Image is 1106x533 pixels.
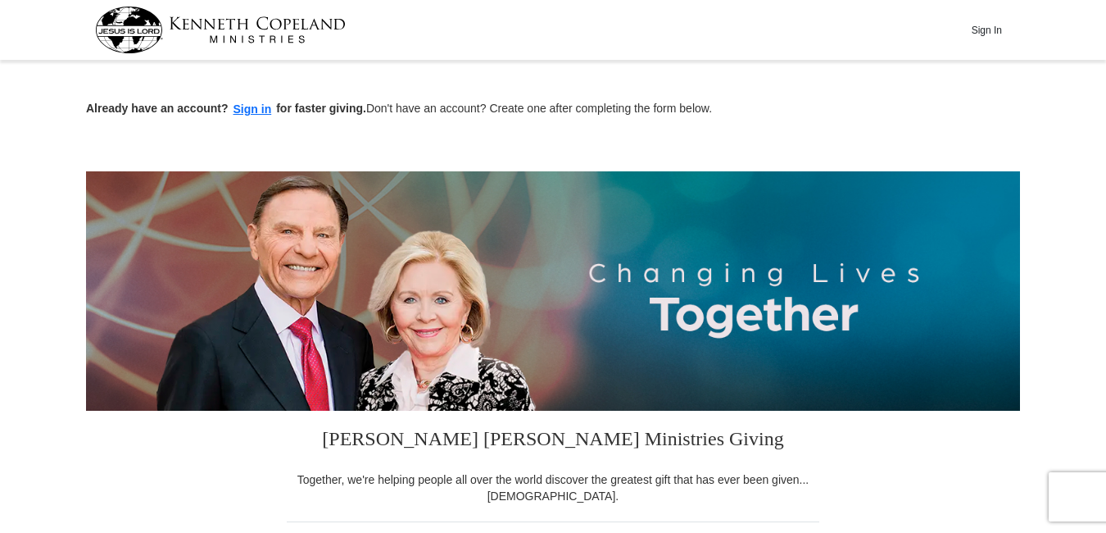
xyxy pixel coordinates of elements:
[86,100,1020,119] p: Don't have an account? Create one after completing the form below.
[86,102,366,115] strong: Already have an account? for faster giving.
[95,7,346,53] img: kcm-header-logo.svg
[287,471,819,504] div: Together, we're helping people all over the world discover the greatest gift that has ever been g...
[962,17,1011,43] button: Sign In
[229,100,277,119] button: Sign in
[287,411,819,471] h3: [PERSON_NAME] [PERSON_NAME] Ministries Giving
